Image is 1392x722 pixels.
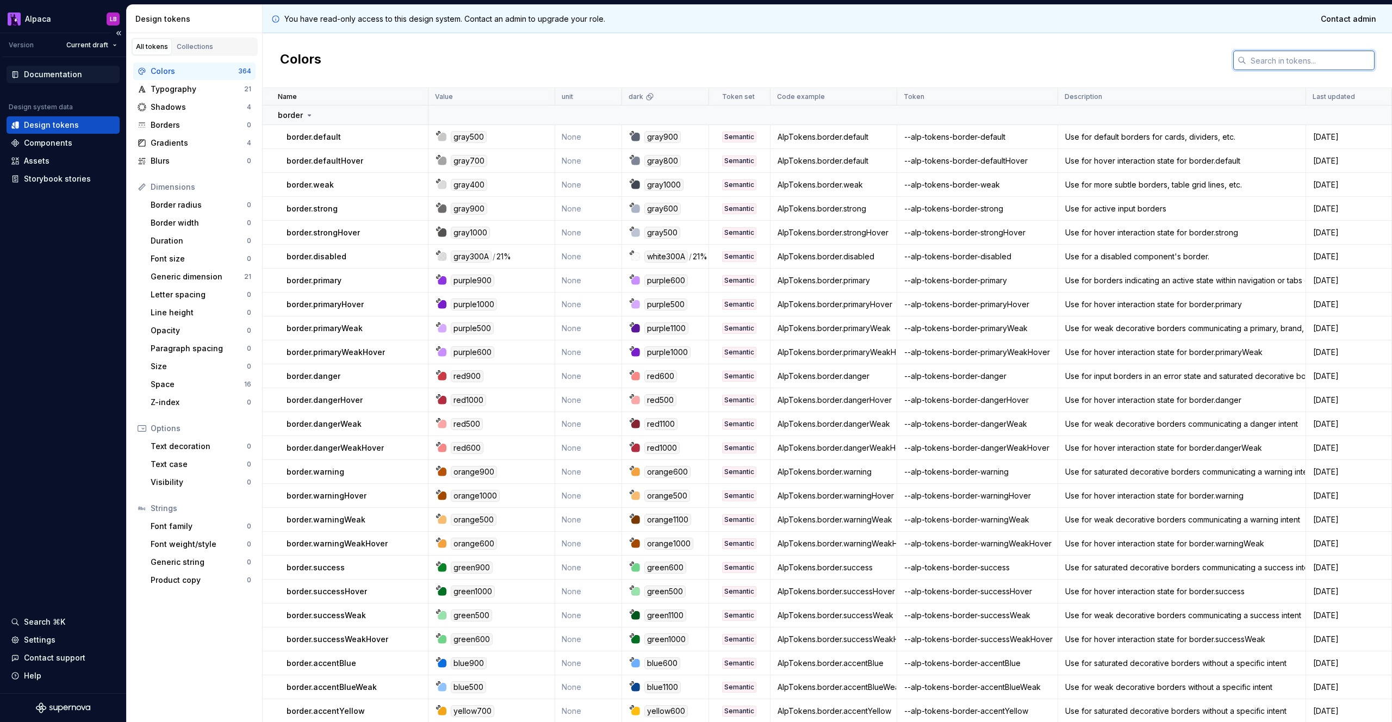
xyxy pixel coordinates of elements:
[644,442,680,454] div: red1000
[1065,92,1102,101] p: Description
[133,134,256,152] a: Gradients4
[451,298,497,310] div: purple1000
[1321,14,1376,24] span: Contact admin
[1059,179,1305,190] div: Use for more subtle borders, table grid lines, etc.
[151,459,247,470] div: Text case
[562,92,573,101] p: unit
[1307,132,1391,142] div: [DATE]
[247,201,251,209] div: 0
[722,275,756,286] div: Semantic
[1307,562,1391,573] div: [DATE]
[777,92,825,101] p: Code example
[1307,371,1391,382] div: [DATE]
[247,290,251,299] div: 0
[247,121,251,129] div: 0
[898,299,1057,310] div: --alp-tokens-border-primaryHover
[898,419,1057,430] div: --alp-tokens-border-dangerWeak
[722,155,756,166] div: Semantic
[1307,275,1391,286] div: [DATE]
[287,299,364,310] p: border.primaryHover
[555,412,622,436] td: None
[722,538,756,549] div: Semantic
[247,576,251,584] div: 0
[244,380,251,389] div: 16
[24,173,91,184] div: Storybook stories
[287,227,360,238] p: border.strongHover
[24,652,85,663] div: Contact support
[898,395,1057,406] div: --alp-tokens-border-dangerHover
[1307,299,1391,310] div: [DATE]
[1307,347,1391,358] div: [DATE]
[7,667,120,684] button: Help
[771,395,896,406] div: AlpTokens.border.dangerHover
[7,631,120,649] a: Settings
[151,307,247,318] div: Line height
[151,253,247,264] div: Font size
[689,251,692,263] div: /
[146,250,256,267] a: Font size0
[146,322,256,339] a: Opacity0
[1059,562,1305,573] div: Use for saturated decorative borders communicating a success intent
[644,203,681,215] div: gray600
[287,538,388,549] p: border.warningWeakHover
[644,155,681,167] div: gray800
[555,197,622,221] td: None
[898,203,1057,214] div: --alp-tokens-border-strong
[244,85,251,94] div: 21
[722,514,756,525] div: Semantic
[25,14,51,24] div: Alpaca
[898,347,1057,358] div: --alp-tokens-border-primaryWeakHover
[1059,155,1305,166] div: Use for hover interaction state for border.default
[555,388,622,412] td: None
[722,203,756,214] div: Semantic
[451,370,483,382] div: red900
[644,275,688,287] div: purple600
[898,275,1057,286] div: --alp-tokens-border-primary
[1059,275,1305,286] div: Use for borders indicating an active state within navigation or tabs or for decorative borders co...
[238,67,251,76] div: 364
[247,157,251,165] div: 0
[722,419,756,430] div: Semantic
[451,442,483,454] div: red600
[247,326,251,335] div: 0
[722,562,756,573] div: Semantic
[898,466,1057,477] div: --alp-tokens-border-warning
[644,322,688,334] div: purple1100
[1307,179,1391,190] div: [DATE]
[151,84,244,95] div: Typography
[24,120,79,130] div: Design tokens
[555,292,622,316] td: None
[722,251,756,262] div: Semantic
[898,490,1057,501] div: --alp-tokens-border-warningHover
[1307,395,1391,406] div: [DATE]
[24,670,41,681] div: Help
[451,346,494,358] div: purple600
[1307,323,1391,334] div: [DATE]
[287,466,344,477] p: border.warning
[1059,395,1305,406] div: Use for hover interaction state for border.danger
[151,138,247,148] div: Gradients
[451,227,490,239] div: gray1000
[1307,514,1391,525] div: [DATE]
[146,286,256,303] a: Letter spacing0
[133,63,256,80] a: Colors364
[247,478,251,487] div: 0
[146,438,256,455] a: Text decoration0
[771,251,896,262] div: AlpTokens.border.disabled
[247,219,251,227] div: 0
[771,132,896,142] div: AlpTokens.border.default
[133,98,256,116] a: Shadows4
[1307,490,1391,501] div: [DATE]
[146,232,256,250] a: Duration0
[904,92,924,101] p: Token
[1059,323,1305,334] div: Use for weak decorative borders communicating a primary, brand, or special intent
[151,271,244,282] div: Generic dimension
[151,361,247,372] div: Size
[898,132,1057,142] div: --alp-tokens-border-default
[644,346,691,358] div: purple1000
[1307,443,1391,453] div: [DATE]
[7,152,120,170] a: Assets
[771,514,896,525] div: AlpTokens.border.warningWeak
[555,508,622,532] td: None
[898,179,1057,190] div: --alp-tokens-border-weak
